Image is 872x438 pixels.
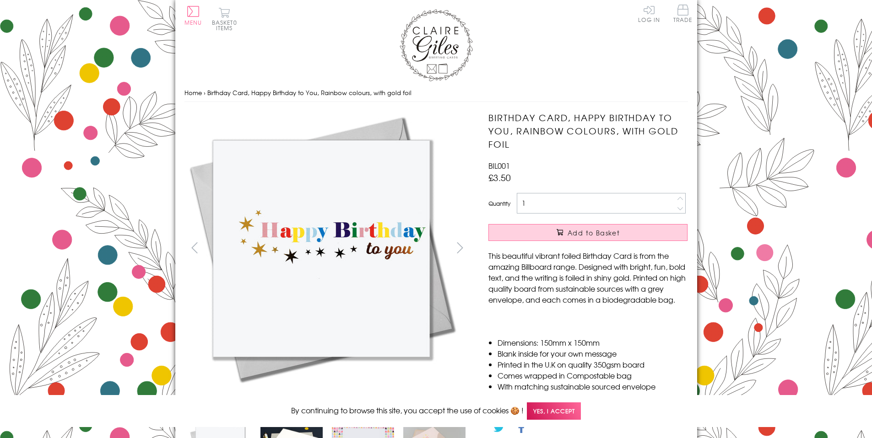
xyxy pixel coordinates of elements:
li: Blank inside for your own message [498,348,688,359]
button: prev [184,237,205,258]
span: BIL001 [488,160,510,171]
button: Basket0 items [212,7,237,31]
label: Quantity [488,199,510,208]
li: With matching sustainable sourced envelope [498,381,688,392]
span: Menu [184,18,202,27]
span: › [204,88,206,97]
span: Trade [673,5,693,22]
nav: breadcrumbs [184,84,688,102]
li: Printed in the U.K on quality 350gsm board [498,359,688,370]
img: Claire Giles Greetings Cards [400,9,473,81]
a: Trade [673,5,693,24]
span: 0 items [216,18,237,32]
h1: Birthday Card, Happy Birthday to You, Rainbow colours, with gold foil [488,111,688,150]
button: Add to Basket [488,224,688,241]
button: Menu [184,6,202,25]
li: Comes wrapped in Compostable bag [498,370,688,381]
li: Can be sent with Royal Mail standard letter stamps [498,392,688,403]
span: Add to Basket [568,228,620,237]
img: Birthday Card, Happy Birthday to You, Rainbow colours, with gold foil [184,111,459,385]
li: Dimensions: 150mm x 150mm [498,337,688,348]
span: Yes, I accept [527,402,581,420]
span: Birthday Card, Happy Birthday to You, Rainbow colours, with gold foil [207,88,412,97]
span: £3.50 [488,171,511,184]
button: next [450,237,470,258]
a: Log In [638,5,660,22]
a: Home [184,88,202,97]
p: This beautiful vibrant foiled Birthday Card is from the amazing Billboard range. Designed with br... [488,250,688,305]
